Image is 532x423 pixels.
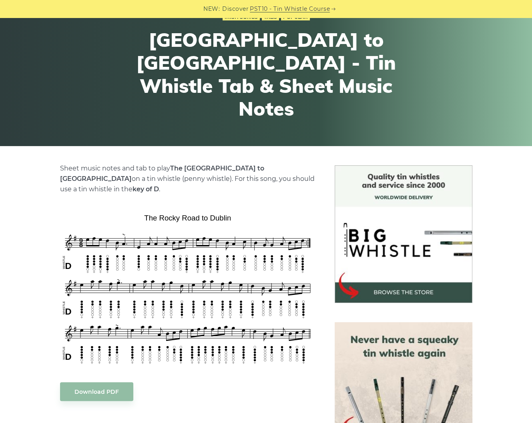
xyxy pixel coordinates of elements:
p: Sheet music notes and tab to play on a tin whistle (penny whistle). For this song, you should use... [60,163,315,194]
a: Download PDF [60,382,133,401]
strong: key of D [132,185,159,193]
img: The Rocky Road to Dublin Tin Whistle Tabs & Sheet Music [60,211,315,366]
a: PST10 - Tin Whistle Course [250,4,330,14]
h1: [GEOGRAPHIC_DATA] to [GEOGRAPHIC_DATA] - Tin Whistle Tab & Sheet Music Notes [119,28,414,120]
span: NEW: [203,4,220,14]
img: BigWhistle Tin Whistle Store [335,165,472,303]
span: Discover [222,4,249,14]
